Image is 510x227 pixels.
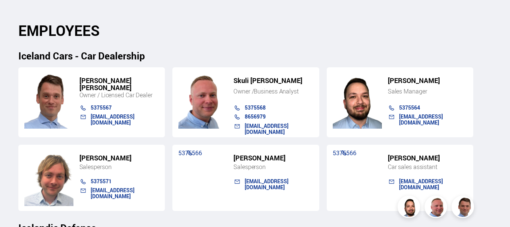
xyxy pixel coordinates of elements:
[333,149,356,157] a: 5375566
[426,197,448,219] img: siFngHWaQ9KaOqBr.png
[6,3,28,25] button: Open LiveChat chat interface
[245,178,289,191] a: [EMAIL_ADDRESS][DOMAIN_NAME]
[91,113,135,126] a: [EMAIL_ADDRESS][DOMAIN_NAME]
[233,163,266,171] font: Salesperson
[91,104,112,111] a: 5375567
[233,76,302,85] font: Skuli [PERSON_NAME]
[388,153,440,162] font: [PERSON_NAME]
[18,49,145,62] font: Iceland Cars - Car Dealership
[399,197,421,219] img: nhp88E3Fdnt1Opn2.png
[233,153,286,162] font: [PERSON_NAME]
[245,122,289,135] a: [EMAIL_ADDRESS][DOMAIN_NAME]
[399,178,443,191] a: [EMAIL_ADDRESS][DOMAIN_NAME]
[79,91,153,99] font: Owner / Licensed Car Dealer
[399,104,420,111] a: 5375564
[24,150,73,206] img: SZ4H-t_Copy_of_C.png
[388,87,427,95] font: Sales Manager
[91,178,112,185] a: 5375571
[245,104,266,111] a: 5375568
[254,87,298,95] font: Business Analyst
[178,72,227,129] img: siFngHWaQ9KaOqBr.png
[399,113,443,126] a: [EMAIL_ADDRESS][DOMAIN_NAME]
[333,72,382,129] img: nhp88E3Fdnt1Opn2.png
[388,76,440,85] font: [PERSON_NAME]
[91,187,135,200] a: [EMAIL_ADDRESS][DOMAIN_NAME]
[233,87,254,95] font: Owner /
[245,113,266,120] a: 8656979
[79,163,112,171] font: Salesperson
[79,153,132,162] font: [PERSON_NAME]
[18,21,100,40] font: EMPLOYEES
[178,149,202,157] a: 5375566
[388,163,437,171] font: Car sales assistant
[79,76,132,92] font: [PERSON_NAME] [PERSON_NAME]
[453,197,475,219] img: FbJEzSuNWCJXmdc-.webp
[24,72,73,129] img: FbJEzSuNWCJXmdc-.webp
